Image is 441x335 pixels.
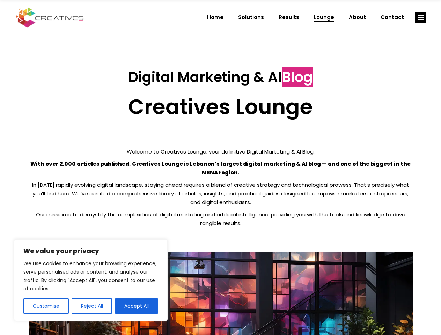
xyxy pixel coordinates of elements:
[15,7,85,28] img: Creatives
[23,298,69,314] button: Customise
[200,8,231,27] a: Home
[29,210,413,228] p: Our mission is to demystify the complexities of digital marketing and artificial intelligence, pr...
[307,8,341,27] a: Lounge
[23,259,158,293] p: We use cookies to enhance your browsing experience, serve personalised ads or content, and analys...
[29,69,413,85] h3: Digital Marketing & AI
[349,8,366,27] span: About
[207,8,223,27] span: Home
[279,8,299,27] span: Results
[115,298,158,314] button: Accept All
[381,8,404,27] span: Contact
[30,160,411,176] strong: With over 2,000 articles published, Creatives Lounge is Lebanon’s largest digital marketing & AI ...
[373,8,411,27] a: Contact
[271,8,307,27] a: Results
[415,12,426,23] a: link
[29,94,413,119] h2: Creatives Lounge
[231,8,271,27] a: Solutions
[282,67,313,87] span: Blog
[14,239,168,321] div: We value your privacy
[238,8,264,27] span: Solutions
[23,247,158,255] p: We value your privacy
[314,8,334,27] span: Lounge
[72,298,112,314] button: Reject All
[341,8,373,27] a: About
[29,180,413,207] p: In [DATE] rapidly evolving digital landscape, staying ahead requires a blend of creative strategy...
[29,147,413,156] p: Welcome to Creatives Lounge, your definitive Digital Marketing & AI Blog.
